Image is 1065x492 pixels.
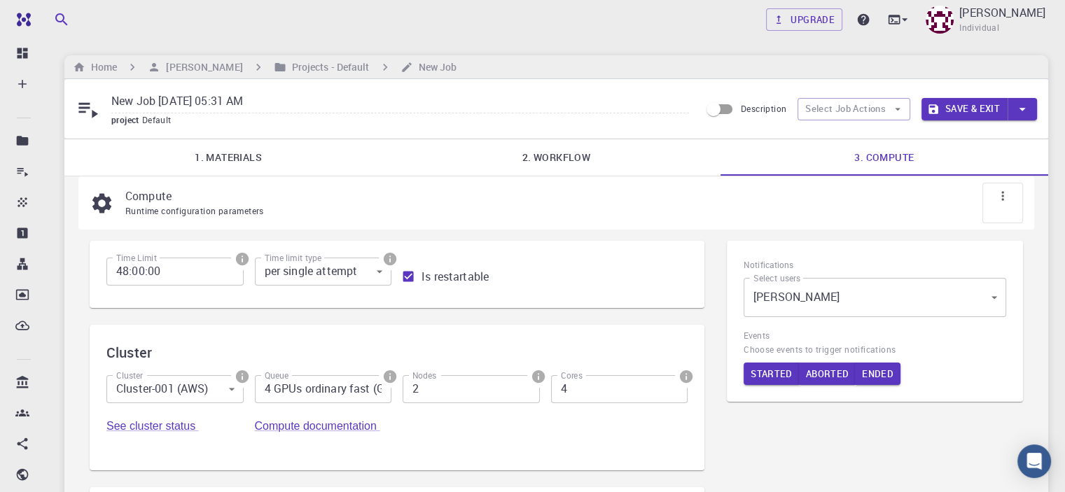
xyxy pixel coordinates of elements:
[28,10,78,22] span: Support
[959,21,999,35] span: Individual
[11,13,31,27] img: logo
[412,370,436,381] label: Nodes
[1017,444,1051,478] div: Open Intercom Messenger
[116,370,143,381] label: Cluster
[926,6,954,34] img: Ali Hossain
[265,252,321,264] label: Time limit type
[561,370,583,381] label: Cores
[116,252,157,264] label: Time Limit
[753,272,800,284] label: Select users
[766,8,842,31] a: Upgrade
[265,370,288,381] label: Queue
[959,4,1045,21] p: [PERSON_NAME]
